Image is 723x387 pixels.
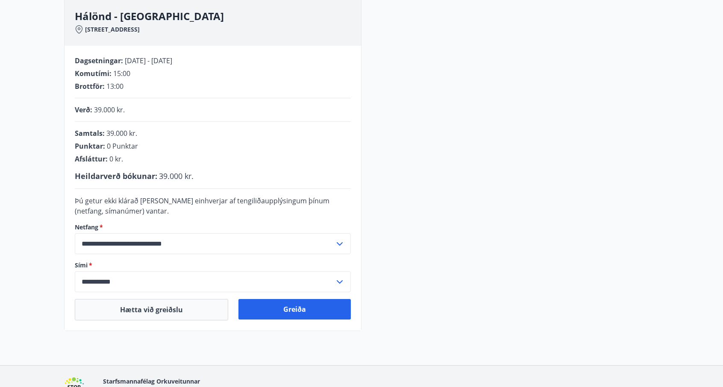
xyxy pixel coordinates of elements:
[113,69,130,78] span: 15:00
[75,299,228,320] button: Hætta við greiðslu
[109,154,123,164] span: 0 kr.
[75,82,105,91] span: Brottför :
[75,129,105,138] span: Samtals :
[94,105,125,114] span: 39.000 kr.
[85,25,140,34] span: [STREET_ADDRESS]
[75,261,351,270] label: Sími
[106,129,137,138] span: 39.000 kr.
[125,56,172,65] span: [DATE] - [DATE]
[75,171,157,181] span: Heildarverð bókunar :
[75,141,105,151] span: Punktar :
[159,171,194,181] span: 39.000 kr.
[75,105,92,114] span: Verð :
[75,223,351,232] label: Netfang
[107,141,138,151] span: 0 Punktar
[106,82,123,91] span: 13:00
[75,69,112,78] span: Komutími :
[238,299,351,320] button: Greiða
[75,196,329,216] span: Þú getur ekki klárað [PERSON_NAME] einhverjar af tengiliðaupplýsingum þínum (netfang, símanúmer) ...
[75,9,361,23] h3: Hálönd - [GEOGRAPHIC_DATA]
[75,154,108,164] span: Afsláttur :
[75,56,123,65] span: Dagsetningar :
[103,377,200,385] span: Starfsmannafélag Orkuveitunnar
